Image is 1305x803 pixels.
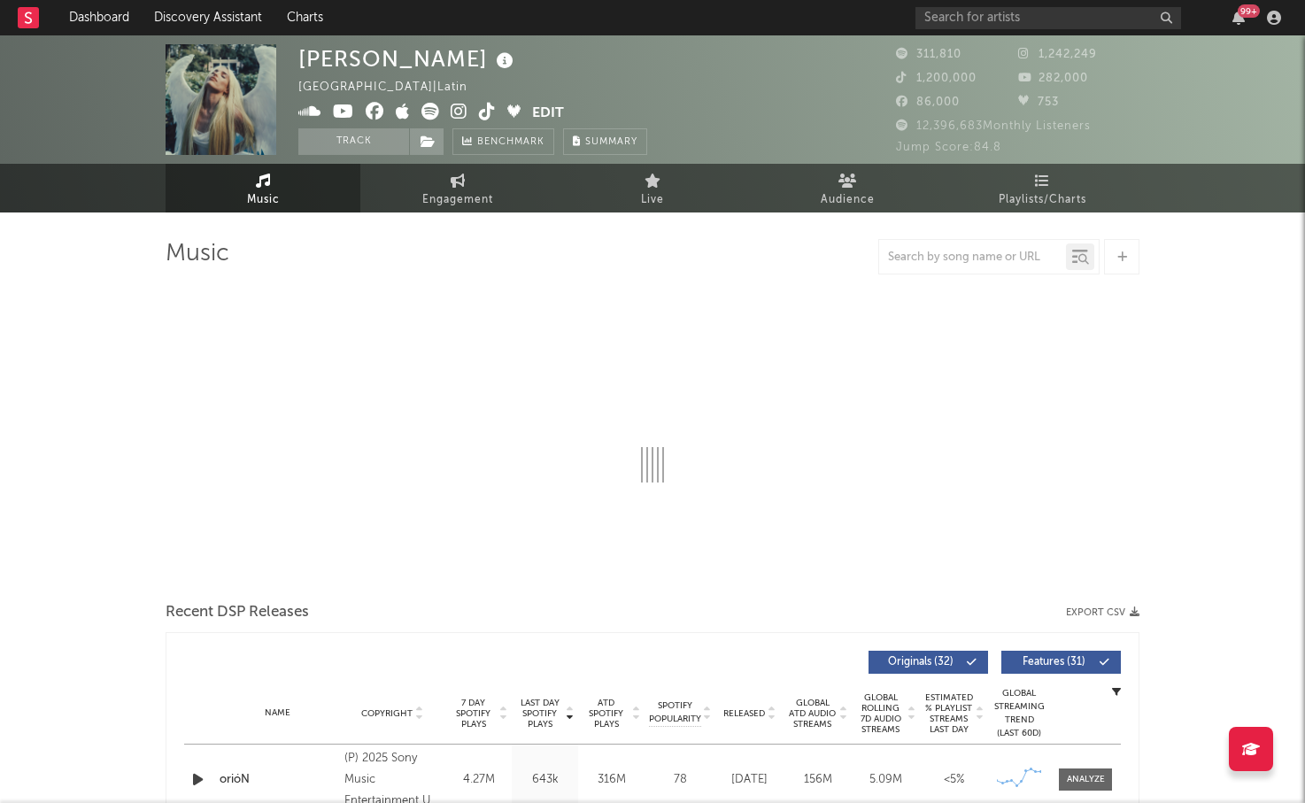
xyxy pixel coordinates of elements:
[1066,607,1139,618] button: Export CSV
[821,189,875,211] span: Audience
[641,189,664,211] span: Live
[880,657,961,668] span: Originals ( 32 )
[856,692,905,735] span: Global Rolling 7D Audio Streams
[896,73,977,84] span: 1,200,000
[1001,651,1121,674] button: Features(31)
[720,771,779,789] div: [DATE]
[298,44,518,73] div: [PERSON_NAME]
[452,128,554,155] a: Benchmark
[1013,657,1094,668] span: Features ( 31 )
[869,651,988,674] button: Originals(32)
[247,189,280,211] span: Music
[583,771,640,789] div: 316M
[360,164,555,212] a: Engagement
[361,708,413,719] span: Copyright
[750,164,945,212] a: Audience
[924,771,984,789] div: <5%
[924,692,973,735] span: Estimated % Playlist Streams Last Day
[1018,73,1088,84] span: 282,000
[999,189,1086,211] span: Playlists/Charts
[583,698,629,730] span: ATD Spotify Plays
[945,164,1139,212] a: Playlists/Charts
[298,128,409,155] button: Track
[1232,11,1245,25] button: 99+
[585,137,637,147] span: Summary
[532,103,564,125] button: Edit
[1018,49,1097,60] span: 1,242,249
[896,97,960,108] span: 86,000
[992,687,1046,740] div: Global Streaming Trend (Last 60D)
[896,49,961,60] span: 311,810
[788,771,847,789] div: 156M
[555,164,750,212] a: Live
[166,602,309,623] span: Recent DSP Releases
[220,706,336,720] div: Name
[298,77,488,98] div: [GEOGRAPHIC_DATA] | Latin
[879,251,1066,265] input: Search by song name or URL
[516,698,563,730] span: Last Day Spotify Plays
[649,699,701,726] span: Spotify Popularity
[516,771,574,789] div: 643k
[915,7,1181,29] input: Search for artists
[563,128,647,155] button: Summary
[788,698,837,730] span: Global ATD Audio Streams
[649,771,711,789] div: 78
[166,164,360,212] a: Music
[220,771,336,789] a: orióN
[856,771,915,789] div: 5.09M
[1238,4,1260,18] div: 99 +
[450,771,507,789] div: 4.27M
[422,189,493,211] span: Engagement
[896,142,1001,153] span: Jump Score: 84.8
[477,132,544,153] span: Benchmark
[723,708,765,719] span: Released
[896,120,1091,132] span: 12,396,683 Monthly Listeners
[1018,97,1059,108] span: 753
[450,698,497,730] span: 7 Day Spotify Plays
